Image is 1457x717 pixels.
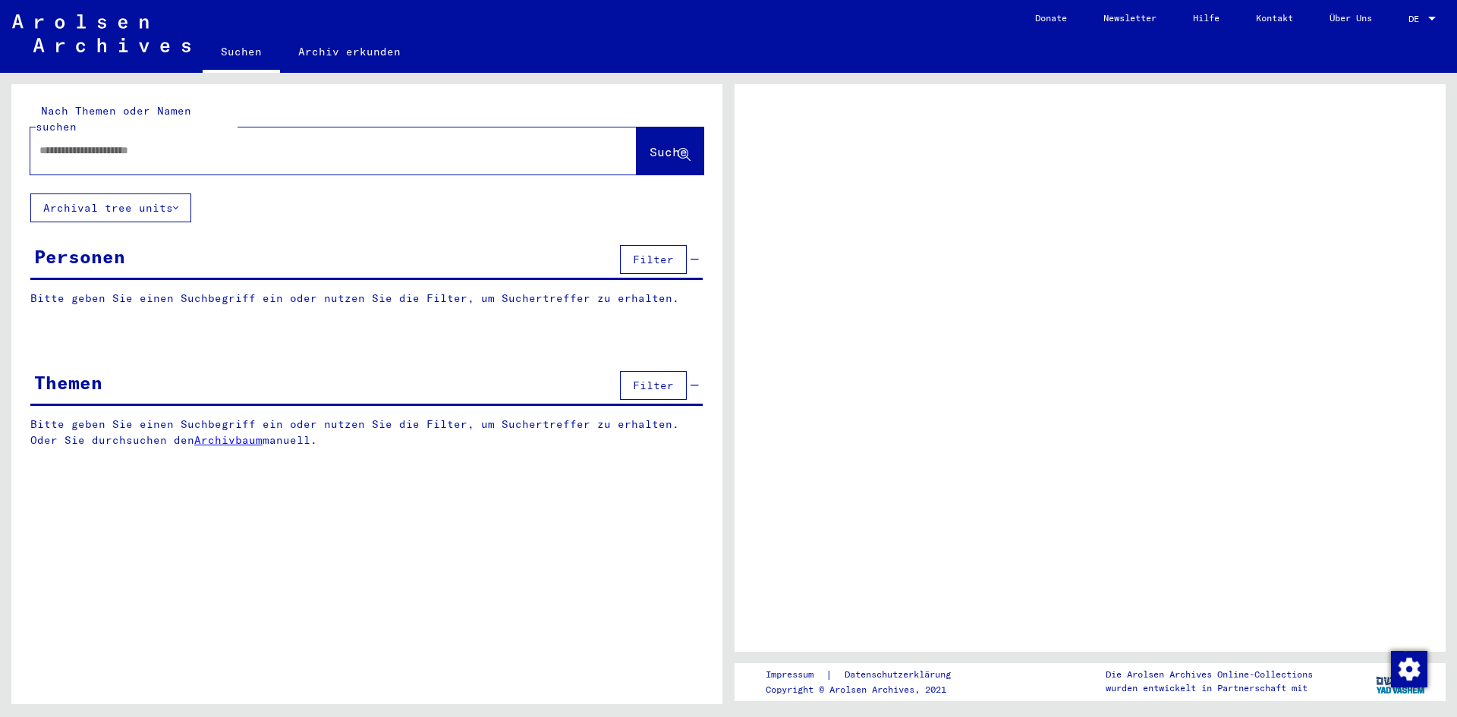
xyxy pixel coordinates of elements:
[203,33,280,73] a: Suchen
[30,291,703,307] p: Bitte geben Sie einen Suchbegriff ein oder nutzen Sie die Filter, um Suchertreffer zu erhalten.
[34,243,125,270] div: Personen
[280,33,419,70] a: Archiv erkunden
[766,683,969,697] p: Copyright © Arolsen Archives, 2021
[1373,662,1430,700] img: yv_logo.png
[30,417,703,448] p: Bitte geben Sie einen Suchbegriff ein oder nutzen Sie die Filter, um Suchertreffer zu erhalten. O...
[194,433,263,447] a: Archivbaum
[1106,681,1313,695] p: wurden entwickelt in Partnerschaft mit
[766,667,969,683] div: |
[1106,668,1313,681] p: Die Arolsen Archives Online-Collections
[34,369,102,396] div: Themen
[637,127,703,175] button: Suche
[12,14,190,52] img: Arolsen_neg.svg
[633,253,674,266] span: Filter
[36,104,191,134] mat-label: Nach Themen oder Namen suchen
[1391,651,1427,687] img: Zustimmung ändern
[620,245,687,274] button: Filter
[1408,14,1425,24] span: DE
[633,379,674,392] span: Filter
[30,193,191,222] button: Archival tree units
[766,667,826,683] a: Impressum
[650,144,688,159] span: Suche
[620,371,687,400] button: Filter
[832,667,969,683] a: Datenschutzerklärung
